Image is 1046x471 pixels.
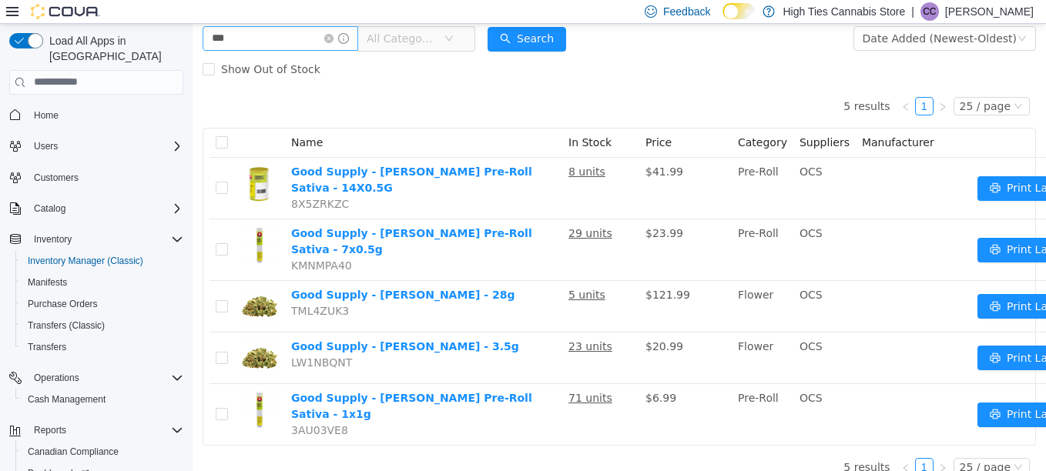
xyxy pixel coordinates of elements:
[22,390,183,409] span: Cash Management
[28,276,67,289] span: Manifests
[34,172,79,184] span: Customers
[99,332,159,345] span: LW1NBQNT
[15,293,189,315] button: Purchase Orders
[15,250,189,272] button: Inventory Manager (Classic)
[15,441,189,463] button: Canadian Compliance
[663,4,710,19] span: Feedback
[376,316,420,329] u: 23 units
[15,272,189,293] button: Manifests
[22,316,183,335] span: Transfers (Classic)
[722,73,741,92] li: 1
[295,3,374,28] button: icon: searchSearch
[453,203,491,215] span: $23.99
[34,109,59,122] span: Home
[785,270,890,295] button: icon: printerPrint Labels
[132,10,141,19] i: icon: close-circle
[99,281,156,293] span: TML4ZUK3
[539,360,601,421] td: Pre-Roll
[923,2,936,21] span: CC
[15,336,189,358] button: Transfers
[28,369,85,387] button: Operations
[43,33,183,64] span: Load All Apps in [GEOGRAPHIC_DATA]
[723,74,740,91] a: 1
[99,265,322,277] a: Good Supply - [PERSON_NAME] - 28g
[22,273,183,292] span: Manifests
[722,3,755,19] input: Dark Mode
[785,152,890,177] button: icon: printerPrint Labels
[704,73,722,92] li: Previous Page
[15,389,189,410] button: Cash Management
[3,135,189,157] button: Users
[3,198,189,219] button: Catalog
[28,137,183,155] span: Users
[28,199,72,218] button: Catalog
[28,230,183,249] span: Inventory
[3,229,189,250] button: Inventory
[99,142,340,170] a: Good Supply - [PERSON_NAME] Pre-Roll Sativa - 14X0.5G
[48,140,86,179] img: Good Supply - Jean Guy Pre-Roll Sativa - 14X0.5G hero shot
[783,2,905,21] p: High Ties Cannabis Store
[376,203,420,215] u: 29 units
[607,203,630,215] span: OCS
[28,298,98,310] span: Purchase Orders
[22,316,111,335] a: Transfers (Classic)
[651,73,697,92] li: 5 results
[48,263,86,302] img: Good Supply - Jean Guy Sativa - 28g hero shot
[376,112,419,125] span: In Stock
[99,316,327,329] a: Good Supply - [PERSON_NAME] - 3.5g
[453,368,484,380] span: $6.99
[28,169,85,187] a: Customers
[34,202,65,215] span: Catalog
[28,168,183,187] span: Customers
[3,367,189,389] button: Operations
[99,400,156,413] span: 3AU03VE8
[34,424,66,436] span: Reports
[539,257,601,309] td: Flower
[99,203,340,232] a: Good Supply - [PERSON_NAME] Pre-Roll Sativa - 7x0.5g
[28,369,183,387] span: Operations
[741,73,759,92] li: Next Page
[22,295,104,313] a: Purchase Orders
[146,9,156,20] i: icon: info-circle
[3,419,189,441] button: Reports
[3,166,189,189] button: Customers
[453,112,479,125] span: Price
[785,322,890,346] button: icon: printerPrint Labels
[825,10,834,21] i: icon: down
[607,142,630,154] span: OCS
[453,316,491,329] span: $20.99
[539,134,601,195] td: Pre-Roll
[920,2,939,21] div: Cole Christie
[22,295,183,313] span: Purchase Orders
[99,112,130,125] span: Name
[376,265,413,277] u: 5 units
[31,4,100,19] img: Cova
[376,142,413,154] u: 8 units
[709,78,718,88] i: icon: left
[746,78,755,88] i: icon: right
[607,368,630,380] span: OCS
[709,439,718,449] i: icon: left
[34,140,58,152] span: Users
[607,265,630,277] span: OCS
[28,341,66,353] span: Transfers
[945,2,1034,21] p: [PERSON_NAME]
[651,434,697,453] li: 5 results
[28,319,105,332] span: Transfers (Classic)
[785,379,890,403] button: icon: printerPrint Labels
[28,137,64,155] button: Users
[453,265,498,277] span: $121.99
[704,434,722,453] li: Previous Page
[453,142,491,154] span: $41.99
[15,315,189,336] button: Transfers (Classic)
[99,368,340,396] a: Good Supply - [PERSON_NAME] Pre-Roll Sativa - 1x1g
[22,39,134,52] span: Show Out of Stock
[99,235,159,248] span: KMNMPA40
[22,252,149,270] a: Inventory Manager (Classic)
[22,443,125,461] a: Canadian Compliance
[545,112,595,125] span: Category
[252,10,261,21] i: icon: down
[48,202,86,240] img: Good Supply - Jean Guy Pre-Roll Sativa - 7x0.5g hero shot
[722,434,741,453] li: 1
[22,252,183,270] span: Inventory Manager (Classic)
